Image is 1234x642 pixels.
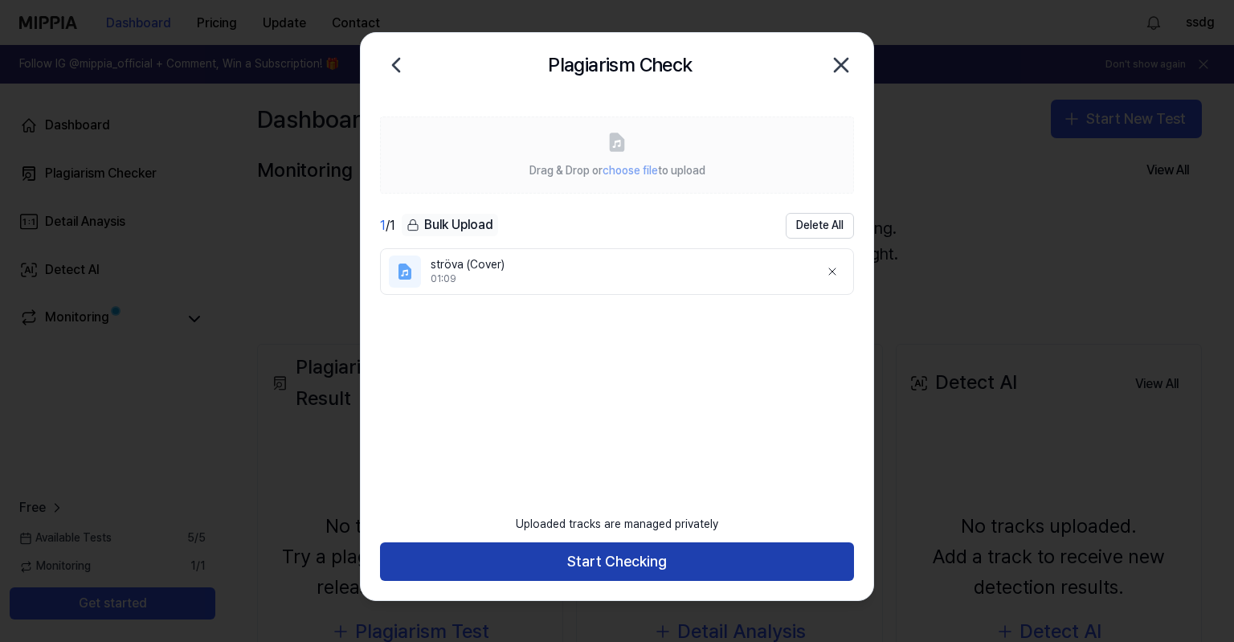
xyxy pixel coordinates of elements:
[506,507,728,542] div: Uploaded tracks are managed privately
[529,164,705,177] span: Drag & Drop or to upload
[380,218,386,233] span: 1
[431,272,807,286] div: 01:09
[786,213,854,239] button: Delete All
[603,164,658,177] span: choose file
[431,257,807,273] div: ströva (Cover)
[402,214,498,237] button: Bulk Upload
[548,50,692,80] h2: Plagiarism Check
[380,216,395,235] div: / 1
[402,214,498,236] div: Bulk Upload
[380,542,854,581] button: Start Checking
